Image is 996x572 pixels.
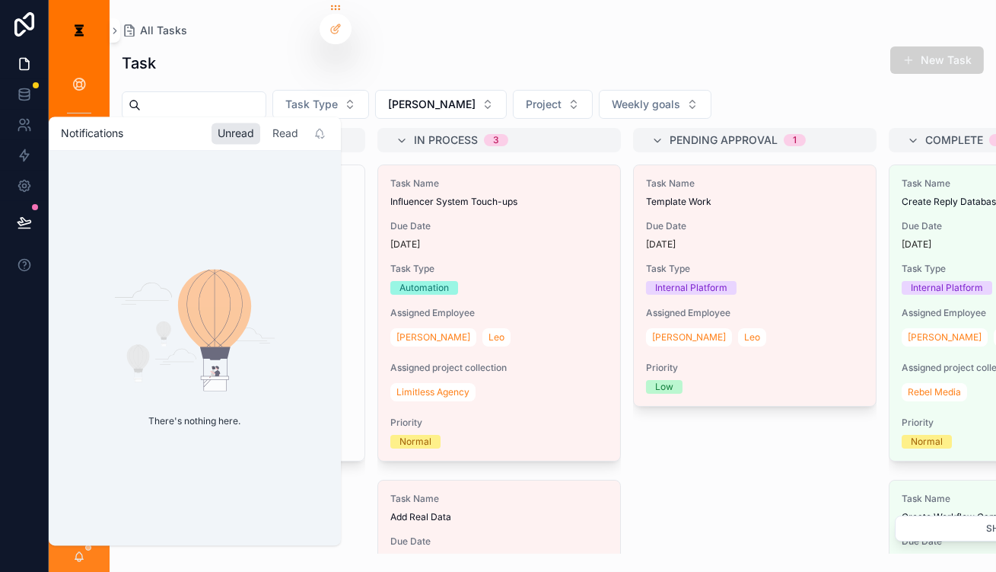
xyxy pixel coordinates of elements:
[908,331,982,344] span: [PERSON_NAME]
[390,383,476,401] a: Limitless Agency
[646,238,676,251] p: [DATE]
[399,281,449,295] div: Automation
[646,220,864,232] span: Due Date
[390,307,608,319] span: Assigned Employee
[670,133,778,148] span: Pending Approval
[140,23,187,38] span: All Tasks
[911,281,983,295] div: Internal Platform
[633,165,877,407] a: Task NameTemplate WorkDue Date[DATE]Task TypeInternal PlatformAssigned Employee[PERSON_NAME]LeoPr...
[212,123,260,144] div: Unread
[390,511,608,523] span: Add Real Data
[399,435,431,449] div: Normal
[925,133,983,148] span: Complete
[272,90,369,119] button: Select Button
[122,23,187,38] a: All Tasks
[526,97,562,112] span: Project
[285,97,338,112] span: Task Type
[396,331,470,344] span: [PERSON_NAME]
[390,328,476,347] a: [PERSON_NAME]
[390,417,608,429] span: Priority
[655,281,727,295] div: Internal Platform
[493,134,499,146] div: 3
[388,97,476,112] span: [PERSON_NAME]
[902,383,967,401] a: Rebel Media
[652,331,726,344] span: [PERSON_NAME]
[67,18,91,43] img: App logo
[738,328,766,347] a: Leo
[390,263,608,275] span: Task Type
[390,362,608,374] span: Assigned project collection
[646,196,864,208] span: Template Work
[390,535,608,548] span: Due Date
[646,263,864,275] span: Task Type
[390,238,420,251] p: [DATE]
[266,123,304,144] div: Read
[396,386,469,398] span: Limitless Agency
[646,362,864,374] span: Priority
[414,133,478,148] span: In Process
[902,328,988,347] a: [PERSON_NAME]
[890,46,984,74] button: New Task
[61,126,123,141] h1: Notifications
[908,386,961,398] span: Rebel Media
[49,61,110,499] div: scrollable content
[390,220,608,232] span: Due Date
[375,90,507,119] button: Select Button
[646,328,732,347] a: [PERSON_NAME]
[599,90,711,119] button: Select Button
[744,331,760,344] span: Leo
[646,307,864,319] span: Assigned Employee
[137,403,253,439] p: There's nothing here.
[911,435,943,449] div: Normal
[655,380,673,394] div: Low
[390,196,608,208] span: Influencer System Touch-ups
[390,177,608,190] span: Task Name
[482,328,511,347] a: Leo
[122,53,156,74] h1: Task
[377,165,621,462] a: Task NameInfluencer System Touch-upsDue Date[DATE]Task TypeAutomationAssigned Employee[PERSON_NAM...
[793,134,797,146] div: 1
[646,177,864,190] span: Task Name
[612,97,680,112] span: Weekly goals
[390,493,608,505] span: Task Name
[513,90,593,119] button: Select Button
[488,331,504,344] span: Leo
[902,238,931,251] p: [DATE]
